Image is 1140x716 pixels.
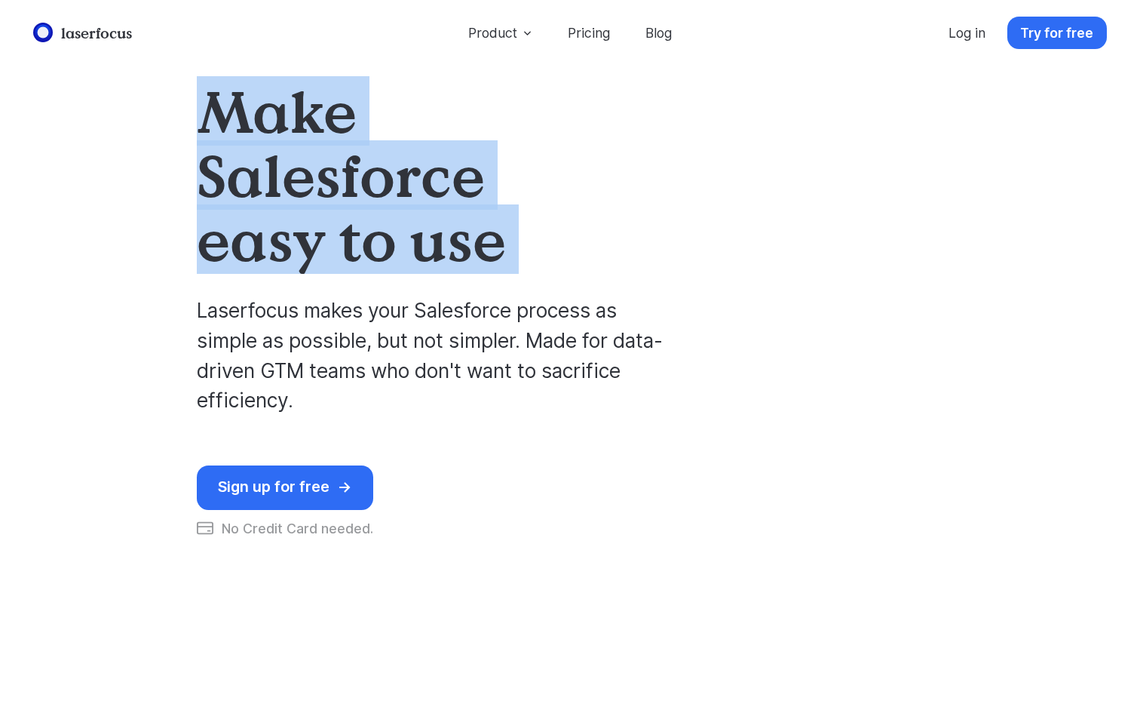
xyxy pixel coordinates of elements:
[555,17,624,49] a: Pricing
[632,17,685,49] a: Blog
[218,478,329,496] div: Sign up for free
[936,17,999,49] a: Log in
[1007,17,1107,49] a: Try for free
[338,478,367,496] div: →
[197,466,373,510] a: Sign up for free
[29,19,136,47] a: laserfocus
[455,17,547,49] button: Product
[197,271,670,415] p: Laserfocus makes your Salesforce process as simple as possible, but not simpler. Made for data-dr...
[197,510,373,536] div: No Credit Card needed.
[197,79,622,271] h1: Make Salesforce easy to use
